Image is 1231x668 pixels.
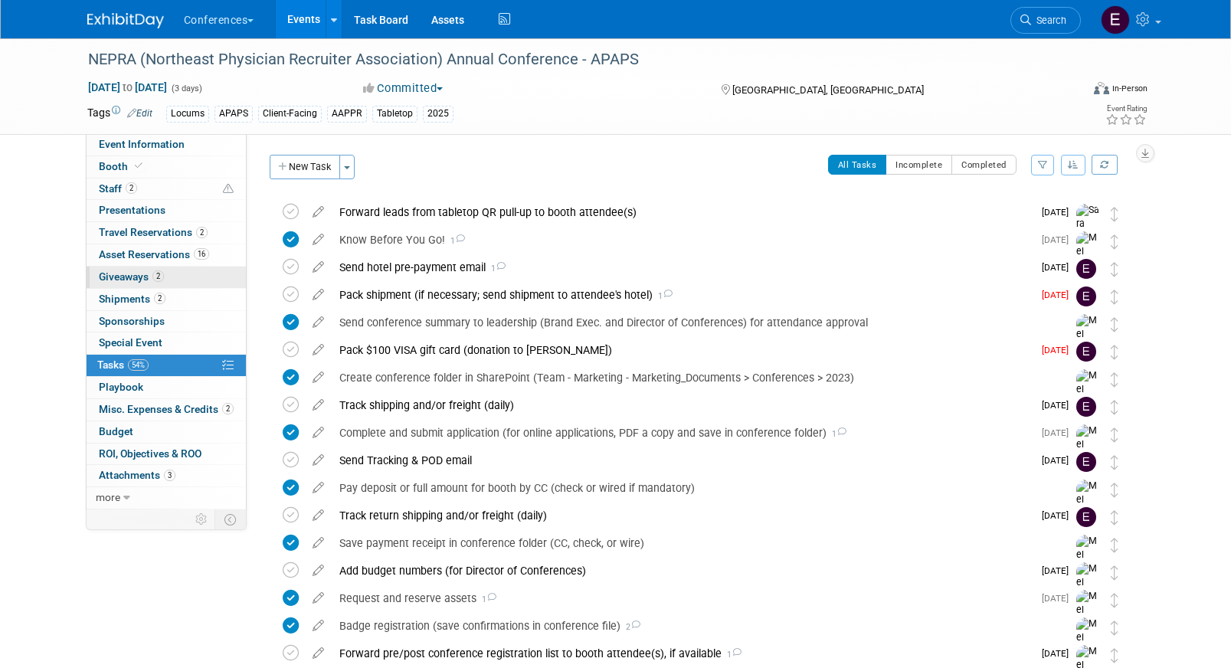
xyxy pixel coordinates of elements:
span: Event Information [99,138,185,150]
a: Playbook [87,377,246,398]
a: Sponsorships [87,311,246,332]
img: Erin Anderson [1076,259,1096,279]
i: Move task [1111,427,1118,442]
span: 1 [486,264,506,273]
span: 2 [126,182,137,194]
td: Tags [87,105,152,123]
img: Mel Liwanag [1076,562,1099,617]
a: Event Information [87,134,246,156]
span: Asset Reservations [99,248,209,260]
button: New Task [270,155,340,179]
div: Know Before You Go! [332,227,1033,253]
span: 1 [722,650,742,660]
span: Potential Scheduling Conflict -- at least one attendee is tagged in another overlapping event. [223,182,234,196]
div: Tabletop [372,106,417,122]
button: Committed [358,80,449,97]
a: edit [305,398,332,412]
a: Staff2 [87,178,246,200]
a: Attachments3 [87,465,246,486]
img: Mel Liwanag [1076,424,1099,479]
span: 1 [445,236,465,246]
span: 3 [164,470,175,481]
span: 2 [196,227,208,238]
a: Refresh [1092,155,1118,175]
i: Move task [1111,345,1118,359]
span: [DATE] [1042,262,1076,273]
span: Presentations [99,204,165,216]
span: Playbook [99,381,143,393]
span: more [96,491,120,503]
img: Erin Anderson [1076,342,1096,362]
span: 2 [620,622,640,632]
div: Event Rating [1105,105,1147,113]
a: edit [305,591,332,605]
a: edit [305,316,332,329]
i: Move task [1111,455,1118,470]
a: edit [305,233,332,247]
div: Request and reserve assets [332,585,1033,611]
span: Budget [99,425,133,437]
a: ROI, Objectives & ROO [87,444,246,465]
span: 1 [653,291,673,301]
div: NEPRA (Northeast Physician Recruiter Association) Annual Conference - APAPS [83,46,1058,74]
img: Mel Liwanag [1076,535,1099,589]
span: Special Event [99,336,162,349]
span: [DATE] [1042,290,1076,300]
img: Mel Liwanag [1076,369,1099,424]
span: Travel Reservations [99,226,208,238]
img: Mel Liwanag [1076,231,1099,286]
a: edit [305,647,332,660]
a: Edit [127,108,152,119]
i: Move task [1111,565,1118,580]
a: Shipments2 [87,289,246,310]
span: [DATE] [1042,207,1076,218]
span: 1 [476,594,496,604]
img: Erin Anderson [1076,507,1096,527]
i: Move task [1111,400,1118,414]
div: Send conference summary to leadership (Brand Exec. and Director of Conferences) for attendance ap... [332,309,1046,336]
div: Complete and submit application (for online applications, PDF a copy and save in conference folder) [332,420,1033,446]
button: All Tasks [828,155,887,175]
div: Create conference folder in SharePoint (Team - Marketing - Marketing_Documents > Conferences > 2023) [332,365,1046,391]
i: Move task [1111,483,1118,497]
span: to [120,81,135,93]
img: Erin Anderson [1101,5,1130,34]
div: Pay deposit or full amount for booth by CC (check or wired if mandatory) [332,475,1046,501]
img: Mel Liwanag [1076,590,1099,644]
span: [DATE] [1042,455,1076,466]
span: [GEOGRAPHIC_DATA], [GEOGRAPHIC_DATA] [732,84,924,96]
a: Budget [87,421,246,443]
a: edit [305,619,332,633]
div: Client-Facing [258,106,322,122]
img: Erin Anderson [1076,452,1096,472]
span: [DATE] [1042,510,1076,521]
i: Move task [1111,290,1118,304]
button: Incomplete [886,155,952,175]
span: [DATE] [1042,565,1076,576]
td: Toggle Event Tabs [214,509,246,529]
span: Booth [99,160,146,172]
a: edit [305,481,332,495]
div: AAPPR [327,106,367,122]
div: APAPS [214,106,253,122]
div: Forward pre/post conference registration list to booth attendee(s), if available [332,640,1033,666]
button: Completed [951,155,1017,175]
a: Search [1010,7,1081,34]
i: Move task [1111,207,1118,221]
img: ExhibitDay [87,13,164,28]
span: 2 [154,293,165,304]
div: Locums [166,106,209,122]
a: Asset Reservations16 [87,244,246,266]
div: Add budget numbers (for Director of Conferences) [332,558,1033,584]
img: Format-Inperson.png [1094,82,1109,94]
i: Move task [1111,234,1118,249]
i: Move task [1111,262,1118,277]
a: Presentations [87,200,246,221]
a: Booth [87,156,246,178]
div: Forward leads from tabletop QR pull-up to booth attendee(s) [332,199,1033,225]
span: [DATE] [1042,234,1076,245]
img: Sara Magnuson [1076,204,1099,271]
span: 2 [152,270,164,282]
i: Move task [1111,372,1118,387]
div: Pack shipment (if necessary; send shipment to attendee's hotel) [332,282,1033,308]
